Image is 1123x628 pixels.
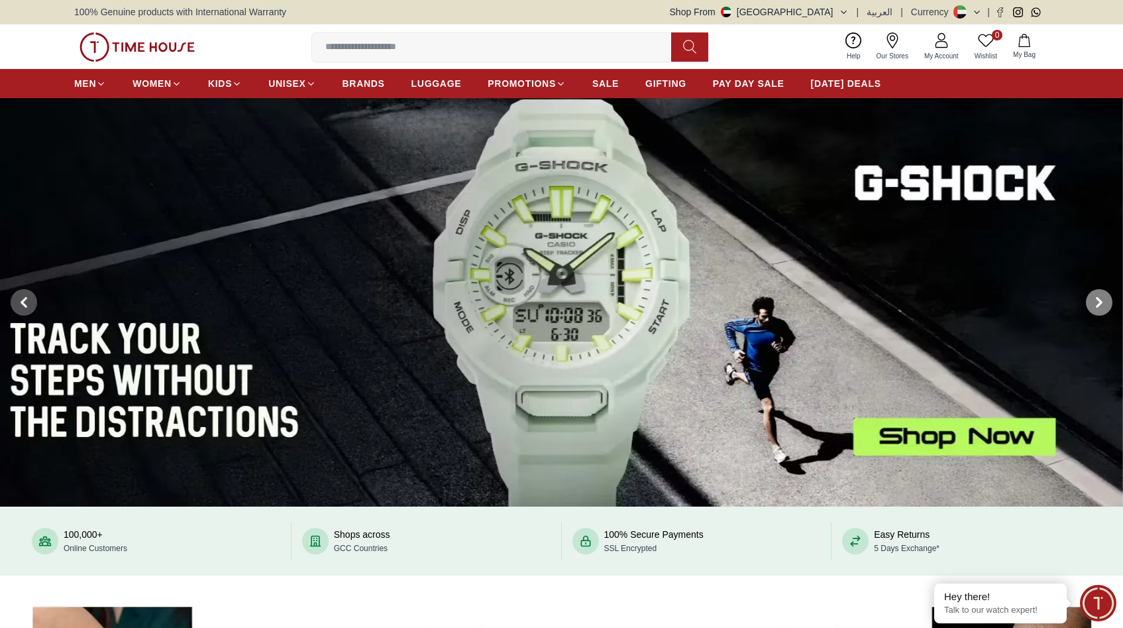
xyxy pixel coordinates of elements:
a: [DATE] DEALS [811,72,881,95]
a: KIDS [208,72,242,95]
span: | [857,5,859,19]
span: My Account [919,51,964,61]
div: Chat Widget [1080,585,1116,621]
div: 100,000+ [64,528,127,554]
span: WOMEN [133,77,172,90]
button: My Bag [1005,31,1043,62]
a: Whatsapp [1031,7,1041,17]
span: PAY DAY SALE [713,77,784,90]
div: Hey there! [944,590,1057,603]
span: Online Customers [64,544,127,553]
span: [DATE] DEALS [811,77,881,90]
a: Our Stores [869,30,916,64]
a: 0Wishlist [967,30,1005,64]
a: PROMOTIONS [488,72,566,95]
div: Shops across [334,528,390,554]
span: GCC Countries [334,544,388,553]
span: | [987,5,990,19]
a: Instagram [1013,7,1023,17]
a: PAY DAY SALE [713,72,784,95]
a: Facebook [995,7,1005,17]
a: LUGGAGE [411,72,462,95]
a: SALE [592,72,619,95]
span: UNISEX [268,77,305,90]
p: Talk to our watch expert! [944,605,1057,616]
button: العربية [867,5,892,19]
a: BRANDS [343,72,385,95]
span: 5 Days Exchange* [874,544,939,553]
span: 0 [992,30,1002,40]
span: BRANDS [343,77,385,90]
span: SALE [592,77,619,90]
span: Our Stores [871,51,914,61]
span: SSL Encrypted [604,544,657,553]
img: ... [80,32,195,62]
div: 100% Secure Payments [604,528,704,554]
a: MEN [74,72,106,95]
a: GIFTING [645,72,686,95]
span: PROMOTIONS [488,77,556,90]
span: LUGGAGE [411,77,462,90]
span: MEN [74,77,96,90]
span: KIDS [208,77,232,90]
img: United Arab Emirates [721,7,731,17]
span: | [900,5,903,19]
button: Shop From[GEOGRAPHIC_DATA] [670,5,849,19]
span: My Bag [1008,50,1041,60]
div: Easy Returns [874,528,939,554]
a: WOMEN [133,72,182,95]
a: Help [839,30,869,64]
a: UNISEX [268,72,315,95]
span: Wishlist [969,51,1002,61]
div: Currency [911,5,954,19]
span: 100% Genuine products with International Warranty [74,5,286,19]
span: Help [841,51,866,61]
span: GIFTING [645,77,686,90]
